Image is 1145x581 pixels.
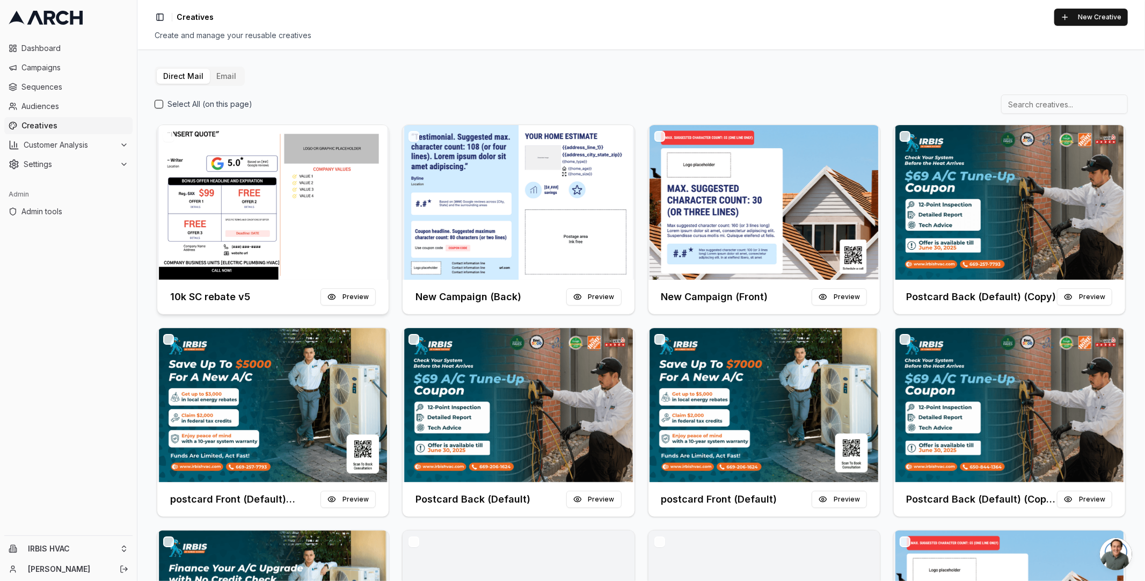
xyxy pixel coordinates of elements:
[403,328,634,483] img: Front creative for Postcard Back (Default)
[566,491,622,508] button: Preview
[21,43,128,54] span: Dashboard
[4,117,133,134] a: Creatives
[4,40,133,57] a: Dashboard
[210,69,243,84] button: Email
[157,69,210,84] button: Direct Mail
[812,491,867,508] button: Preview
[28,564,108,575] a: [PERSON_NAME]
[661,492,777,507] h3: postcard Front (Default)
[1100,538,1132,570] div: Open chat
[4,203,133,220] a: Admin tools
[21,62,128,73] span: Campaigns
[1057,491,1112,508] button: Preview
[155,30,1128,41] div: Create and manage your reusable creatives
[4,59,133,76] a: Campaigns
[157,125,389,280] img: Back creative for 10k SC rebate v5
[116,562,132,577] button: Log out
[21,82,128,92] span: Sequences
[566,288,622,306] button: Preview
[648,125,880,280] img: Front creative for New Campaign (Front)
[4,136,133,154] button: Customer Analysis
[21,120,128,131] span: Creatives
[661,289,768,304] h3: New Campaign (Front)
[4,156,133,173] button: Settings
[648,328,880,483] img: Front creative for postcard Front (Default)
[170,289,250,304] h3: 10k SC rebate v5
[894,125,1125,280] img: Front creative for Postcard Back (Default) (Copy)
[170,492,320,507] h3: postcard Front (Default) (Copy)
[907,492,1057,507] h3: Postcard Back (Default) (Copy) (Copy)
[403,125,634,280] img: Front creative for New Campaign (Back)
[4,98,133,115] a: Audiences
[4,186,133,203] div: Admin
[28,544,115,554] span: IRBIS HVAC
[177,12,214,23] span: Creatives
[21,101,128,112] span: Audiences
[812,288,867,306] button: Preview
[907,289,1056,304] h3: Postcard Back (Default) (Copy)
[320,288,376,306] button: Preview
[1057,288,1112,306] button: Preview
[24,159,115,170] span: Settings
[1001,95,1128,114] input: Search creatives...
[21,206,128,217] span: Admin tools
[4,540,133,557] button: IRBIS HVAC
[167,99,252,110] label: Select All (on this page)
[24,140,115,150] span: Customer Analysis
[320,491,376,508] button: Preview
[1054,9,1128,26] button: New Creative
[157,328,389,483] img: Front creative for postcard Front (Default) (Copy)
[415,289,521,304] h3: New Campaign (Back)
[4,78,133,96] a: Sequences
[177,12,214,23] nav: breadcrumb
[894,328,1125,483] img: Front creative for Postcard Back (Default) (Copy) (Copy)
[415,492,530,507] h3: Postcard Back (Default)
